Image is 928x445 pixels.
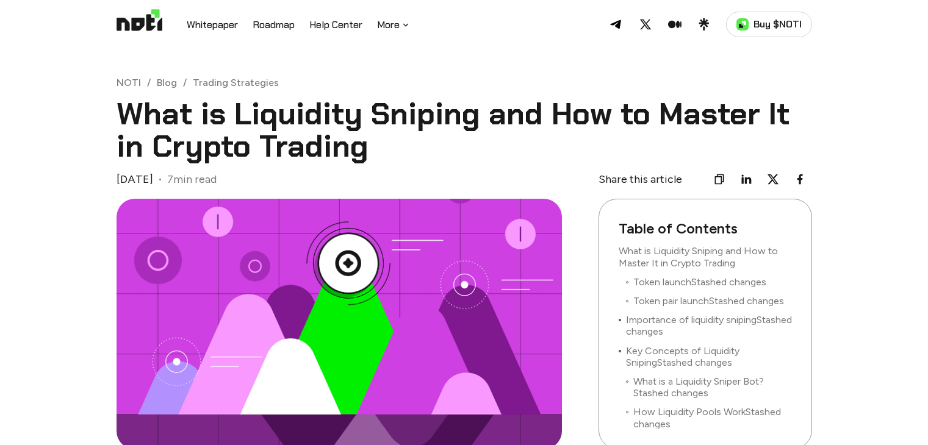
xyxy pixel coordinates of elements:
a: What is a Liquidity Sniper Bot?Stashed changes [633,376,792,399]
a: Trading Strategies [193,77,279,88]
a: How Liquidity Pools WorkStashed changes [633,406,792,429]
a: Token launchStashed changes [633,276,766,288]
p: Share this article [599,171,682,188]
a: Buy $NOTI [726,12,812,37]
time: [DATE] [117,173,153,187]
a: Importance of liquidity snipingStashed changes [626,314,792,337]
a: Whitepaper [187,18,238,34]
li: / [183,77,187,88]
button: More [377,18,411,32]
a: Roadmap [253,18,295,34]
a: Key Concepts of Liquidity SnipingStashed changes [626,345,792,368]
img: Logo [117,9,162,40]
a: NOTI [117,77,141,88]
li: / [147,77,151,88]
a: Token pair launchStashed changes [633,295,784,307]
a: What is Liquidity Sniping and How to Master It in Crypto Trading [619,245,778,268]
a: Help Center [309,18,362,34]
span: 7 min read [167,173,217,187]
a: Blog [157,77,177,88]
h1: What is Liquidity Sniping and How to Master It in Crypto Trading [117,98,812,162]
strong: Table of Contents [619,219,802,238]
nav: breadcrumb [117,77,812,88]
